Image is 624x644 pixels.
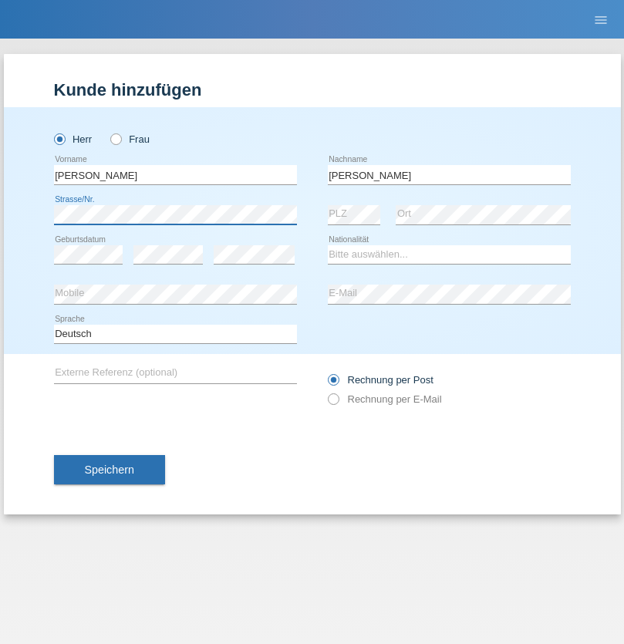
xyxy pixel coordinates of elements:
[54,455,165,484] button: Speichern
[328,393,338,413] input: Rechnung per E-Mail
[110,133,120,143] input: Frau
[85,464,134,476] span: Speichern
[585,15,616,24] a: menu
[328,374,433,386] label: Rechnung per Post
[328,393,442,405] label: Rechnung per E-Mail
[593,12,609,28] i: menu
[54,80,571,99] h1: Kunde hinzufügen
[110,133,150,145] label: Frau
[328,374,338,393] input: Rechnung per Post
[54,133,93,145] label: Herr
[54,133,64,143] input: Herr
